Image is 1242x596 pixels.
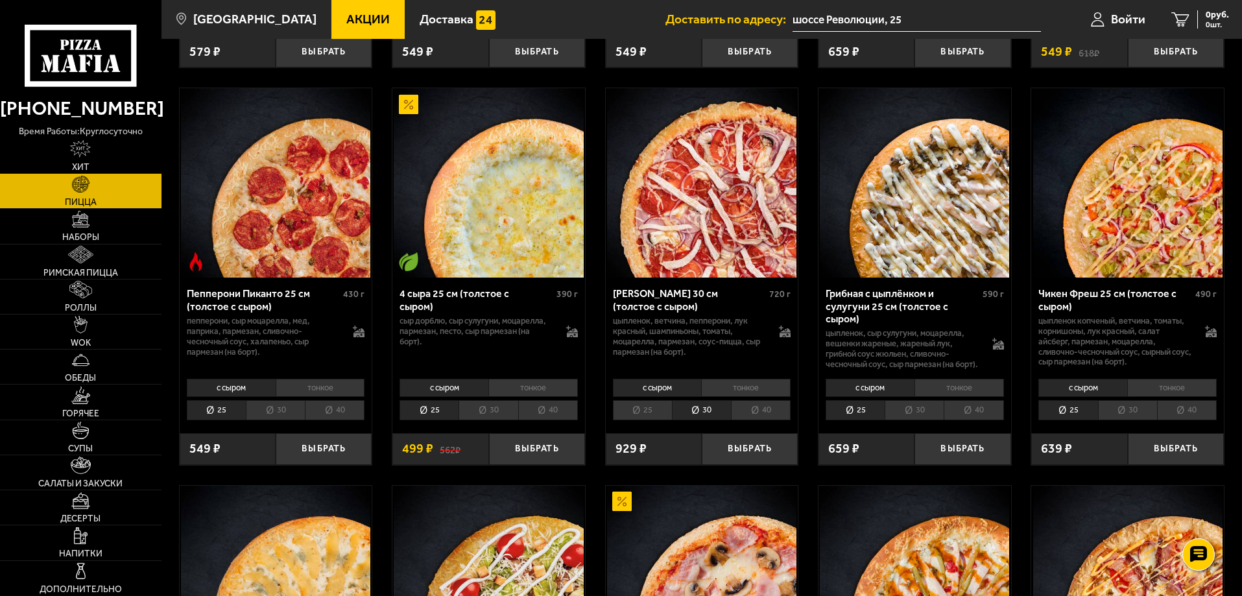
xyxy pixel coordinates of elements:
[820,88,1009,278] img: Грибная с цыплёнком и сулугуни 25 см (толстое с сыром)
[826,400,885,420] li: 25
[68,444,93,453] span: Супы
[1206,10,1229,19] span: 0 руб.
[1038,400,1097,420] li: 25
[186,252,206,272] img: Острое блюдо
[1195,289,1217,300] span: 490 г
[672,400,731,420] li: 30
[187,400,246,420] li: 25
[72,163,90,172] span: Хит
[1127,379,1217,397] li: тонкое
[1041,442,1072,455] span: 639 ₽
[826,328,979,370] p: цыпленок, сыр сулугуни, моцарелла, вешенки жареные, жареный лук, грибной соус Жюльен, сливочно-че...
[440,442,460,455] s: 562 ₽
[60,514,101,523] span: Десерты
[181,88,370,278] img: Пепперони Пиканто 25 см (толстое с сыром)
[400,400,459,420] li: 25
[613,316,767,357] p: цыпленок, ветчина, пепперони, лук красный, шампиньоны, томаты, моцарелла, пармезан, соус-пицца, с...
[556,289,578,300] span: 390 г
[189,442,221,455] span: 549 ₽
[420,13,473,25] span: Доставка
[402,442,433,455] span: 499 ₽
[613,379,702,397] li: с сыром
[189,45,221,58] span: 579 ₽
[1098,400,1157,420] li: 30
[402,45,433,58] span: 549 ₽
[62,233,99,242] span: Наборы
[914,433,1010,465] button: Выбрать
[187,316,340,357] p: пепперони, сыр Моцарелла, мед, паприка, пармезан, сливочно-чесночный соус, халапеньо, сыр пармеза...
[701,379,791,397] li: тонкое
[1128,433,1224,465] button: Выбрать
[885,400,944,420] li: 30
[276,36,372,67] button: Выбрать
[914,379,1004,397] li: тонкое
[1079,45,1099,58] s: 618 ₽
[346,13,390,25] span: Акции
[187,379,276,397] li: с сыром
[394,88,583,278] img: 4 сыра 25 см (толстое с сыром)
[983,289,1004,300] span: 590 г
[62,409,99,418] span: Горячее
[43,268,118,278] span: Римская пицца
[702,433,798,465] button: Выбрать
[665,13,793,25] span: Доставить по адресу:
[607,88,796,278] img: Петровская 30 см (толстое с сыром)
[59,549,102,558] span: Напитки
[65,374,96,383] span: Обеды
[1157,400,1217,420] li: 40
[828,442,859,455] span: 659 ₽
[613,400,672,420] li: 25
[612,492,632,511] img: Акционный
[731,400,791,420] li: 40
[489,433,585,465] button: Выбрать
[276,379,365,397] li: тонкое
[246,400,305,420] li: 30
[38,479,123,488] span: Салаты и закуски
[1206,21,1229,29] span: 0 шт.
[459,400,518,420] li: 30
[488,379,578,397] li: тонкое
[1038,316,1192,368] p: цыпленок копченый, ветчина, томаты, корнишоны, лук красный, салат айсберг, пармезан, моцарелла, с...
[615,45,647,58] span: 549 ₽
[826,379,914,397] li: с сыром
[793,8,1041,32] input: Ваш адрес доставки
[1038,287,1192,312] div: Чикен Фреш 25 см (толстое с сыром)
[399,95,418,114] img: Акционный
[1128,36,1224,67] button: Выбрать
[71,339,91,348] span: WOK
[476,10,496,30] img: 15daf4d41897b9f0e9f617042186c801.svg
[1041,45,1072,58] span: 549 ₽
[1033,88,1223,278] img: Чикен Фреш 25 см (толстое с сыром)
[1038,379,1127,397] li: с сыром
[818,88,1011,278] a: Грибная с цыплёнком и сулугуни 25 см (толстое с сыром)
[944,400,1003,420] li: 40
[615,442,647,455] span: 929 ₽
[1031,88,1224,278] a: Чикен Фреш 25 см (толстое с сыром)
[914,36,1010,67] button: Выбрать
[400,379,488,397] li: с сыром
[399,252,418,272] img: Вегетарианское блюдо
[343,289,364,300] span: 430 г
[1111,13,1145,25] span: Войти
[606,88,798,278] a: Петровская 30 см (толстое с сыром)
[400,287,553,312] div: 4 сыра 25 см (толстое с сыром)
[65,198,97,207] span: Пицца
[180,88,372,278] a: Острое блюдоПепперони Пиканто 25 см (толстое с сыром)
[305,400,364,420] li: 40
[40,585,122,594] span: Дополнительно
[769,289,791,300] span: 720 г
[702,36,798,67] button: Выбрать
[193,13,316,25] span: [GEOGRAPHIC_DATA]
[400,316,553,347] p: сыр дорблю, сыр сулугуни, моцарелла, пармезан, песто, сыр пармезан (на борт).
[392,88,585,278] a: АкционныйВегетарианское блюдо4 сыра 25 см (толстое с сыром)
[518,400,578,420] li: 40
[613,287,767,312] div: [PERSON_NAME] 30 см (толстое с сыром)
[187,287,340,312] div: Пепперони Пиканто 25 см (толстое с сыром)
[828,45,859,58] span: 659 ₽
[489,36,585,67] button: Выбрать
[276,433,372,465] button: Выбрать
[65,304,97,313] span: Роллы
[826,287,979,324] div: Грибная с цыплёнком и сулугуни 25 см (толстое с сыром)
